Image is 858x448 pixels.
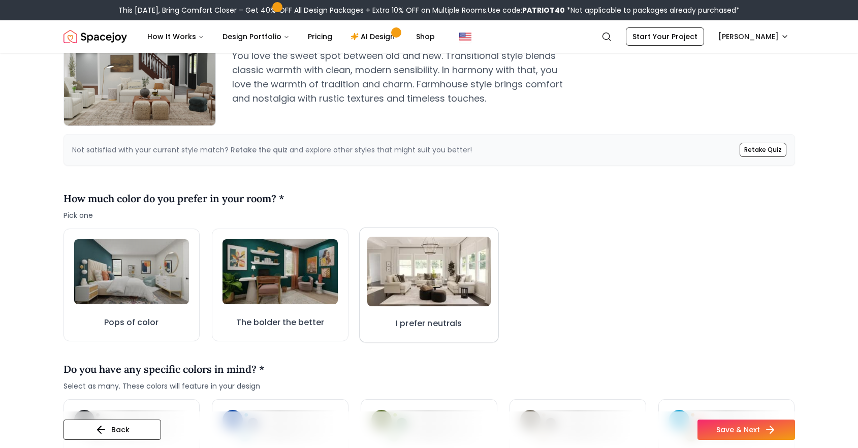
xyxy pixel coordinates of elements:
[63,210,284,220] span: Pick one
[626,27,704,46] a: Start Your Project
[359,228,498,342] button: I prefer neutralsI prefer neutrals
[64,25,215,125] img: Transitional meets Farmhouse Style Example
[63,191,284,206] h4: How much color do you prefer in your room? *
[232,49,574,106] p: You love the sweet spot between old and new. Transitional style blends classic warmth with clean,...
[214,26,298,47] button: Design Portfolio
[63,26,127,47] img: Spacejoy Logo
[104,316,158,329] h3: Pops of color
[63,381,265,391] span: Select as many. These colors will feature in your design
[63,20,795,53] nav: Global
[367,237,491,306] img: I prefer neutrals
[697,420,795,440] button: Save & Next
[63,26,127,47] a: Spacejoy
[488,5,565,15] span: Use code:
[740,143,786,157] a: Retake Quiz
[63,420,161,440] button: Back
[118,5,740,15] div: This [DATE], Bring Comfort Closer – Get 40% OFF All Design Packages + Extra 10% OFF on Multiple R...
[72,145,472,155] p: Not satisfied with your current style match? and explore other styles that might suit you better!
[223,410,258,442] img: Blues
[223,239,338,304] img: The bolder the better
[565,5,740,15] span: *Not applicable to packages already purchased*
[459,30,471,43] img: United States
[396,317,462,329] h3: I prefer neutrals
[74,410,110,442] img: Black & White
[520,410,556,442] img: Neutrals
[300,26,340,47] a: Pricing
[342,26,406,47] a: AI Design
[669,410,705,442] img: Bright-Multi Colors
[139,26,443,47] nav: Main
[231,145,288,155] span: Retake the quiz
[522,5,565,15] b: PATRIOT40
[139,26,212,47] button: How It Works
[74,239,189,304] img: Pops of color
[408,26,443,47] a: Shop
[63,362,265,377] h4: Do you have any specific colors in mind? *
[212,229,348,341] button: The bolder the betterThe bolder the better
[63,229,200,341] button: Pops of colorPops of color
[712,27,795,46] button: [PERSON_NAME]
[371,410,407,442] img: Greens
[236,316,324,329] h3: The bolder the better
